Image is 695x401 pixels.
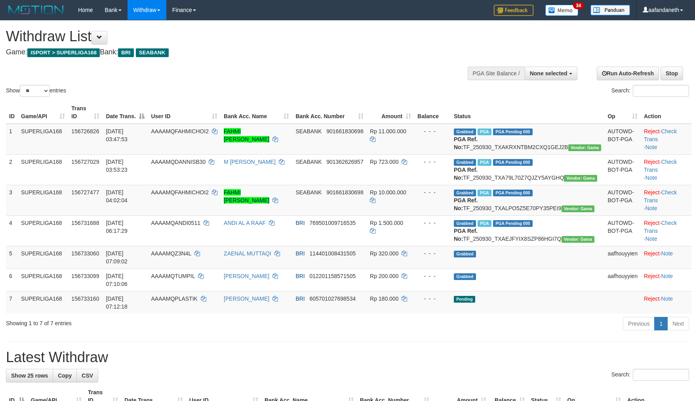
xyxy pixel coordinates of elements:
span: Grabbed [454,251,476,257]
td: · [641,291,691,314]
span: Show 25 rows [11,372,48,379]
a: Reject [644,250,660,257]
span: Copy 901661830698 to clipboard [326,189,363,196]
a: Note [645,236,657,242]
label: Show entries [6,85,66,97]
th: Bank Acc. Name: activate to sort column ascending [221,101,292,124]
span: Rp 11.000.000 [370,128,406,134]
a: Reject [644,189,660,196]
span: Grabbed [454,220,476,227]
td: 3 [6,185,18,215]
a: Reject [644,295,660,302]
h4: Game: Bank: [6,48,455,56]
input: Search: [633,85,689,97]
span: Vendor URL: https://trx31.1velocity.biz [562,236,595,243]
span: Copy 901362626957 to clipboard [326,159,363,165]
a: ANDI AL A RAAF [224,220,266,226]
th: Amount: activate to sort column ascending [367,101,414,124]
span: [DATE] 04:02:04 [106,189,128,203]
select: Showentries [20,85,50,97]
a: Note [645,144,657,150]
span: 34 [573,2,584,9]
td: 5 [6,246,18,269]
span: [DATE] 07:09:02 [106,250,128,265]
span: Copy [58,372,72,379]
td: · · [641,215,691,246]
td: SUPERLIGA168 [18,215,68,246]
span: Marked by aafandaneth [478,190,491,196]
b: PGA Ref. No: [454,197,478,211]
a: FAHMI [PERSON_NAME] [224,128,269,142]
a: [PERSON_NAME] [224,273,269,279]
span: PGA Pending [493,129,533,135]
div: - - - [417,188,447,196]
a: Reject [644,273,660,279]
a: FAHMI [PERSON_NAME] [224,189,269,203]
th: Trans ID: activate to sort column ascending [68,101,103,124]
span: Rp 10.000.000 [370,189,406,196]
input: Search: [633,369,689,381]
span: AAAAMQFAHMICHOI2 [151,189,208,196]
td: TF_250930_TXAEJFYIX8SZP86HGI7Q [451,215,604,246]
td: SUPERLIGA168 [18,246,68,269]
span: Vendor URL: https://trx31.1velocity.biz [562,205,595,212]
span: [DATE] 06:17:29 [106,220,128,234]
span: AAAAMQFAHMICHOI2 [151,128,208,134]
td: aafhouyyien [604,269,641,291]
span: ISPORT > SUPERLIGA168 [27,48,100,57]
span: Marked by aafandaneth [478,159,491,166]
a: Check Trans [644,189,677,203]
img: panduan.png [590,5,630,15]
td: TF_250930_TXAKRXNTBM2CXQ1GEJ2B [451,124,604,155]
span: 156731688 [71,220,99,226]
span: Vendor URL: https://trx31.1velocity.biz [564,175,597,182]
span: Rp 1.500.000 [370,220,403,226]
div: - - - [417,127,447,135]
td: · [641,269,691,291]
a: Note [645,205,657,211]
span: AAAAMQPLASTIK [151,295,197,302]
b: PGA Ref. No: [454,136,478,150]
div: PGA Site Balance / [468,67,525,80]
a: CSV [76,369,98,382]
span: Copy 012201158571505 to clipboard [309,273,356,279]
span: 156733060 [71,250,99,257]
span: Copy 769501009716535 to clipboard [309,220,356,226]
span: PGA Pending [493,220,533,227]
td: SUPERLIGA168 [18,269,68,291]
a: Reject [644,128,660,134]
th: Balance [414,101,451,124]
a: Check Trans [644,128,677,142]
a: Note [645,175,657,181]
div: - - - [417,158,447,166]
h1: Latest Withdraw [6,349,689,365]
span: Rp 200.000 [370,273,398,279]
a: Check Trans [644,220,677,234]
td: · · [641,185,691,215]
span: Marked by aafromsomean [478,220,491,227]
span: PGA Pending [493,190,533,196]
td: 4 [6,215,18,246]
span: BRI [295,220,305,226]
span: BRI [295,295,305,302]
span: Grabbed [454,129,476,135]
div: - - - [417,272,447,280]
th: Date Trans.: activate to sort column descending [103,101,148,124]
span: 156733160 [71,295,99,302]
span: SEABANK [295,128,322,134]
h1: Withdraw List [6,29,455,44]
span: BRI [118,48,133,57]
td: · [641,246,691,269]
td: SUPERLIGA168 [18,185,68,215]
a: Next [667,317,689,330]
td: TF_250930_TXALPO5Z5E70PY35PEI9 [451,185,604,215]
button: None selected [525,67,577,80]
span: Copy 114401008431505 to clipboard [309,250,356,257]
label: Search: [611,369,689,381]
span: 156726826 [71,128,99,134]
div: - - - [417,219,447,227]
th: Action [641,101,691,124]
span: [DATE] 07:10:06 [106,273,128,287]
span: Grabbed [454,159,476,166]
td: SUPERLIGA168 [18,154,68,185]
